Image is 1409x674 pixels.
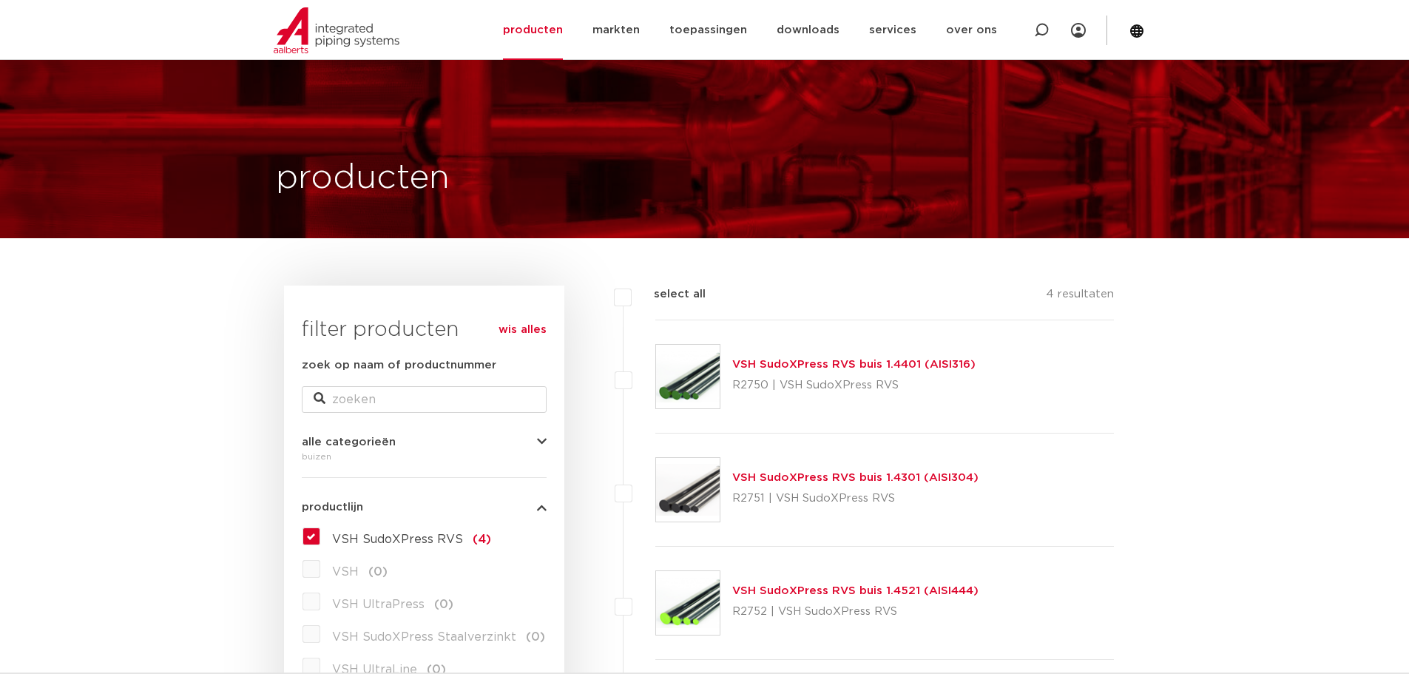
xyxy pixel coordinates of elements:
img: Thumbnail for VSH SudoXPress RVS buis 1.4521 (AISI444) [656,571,720,635]
span: VSH [332,566,359,578]
span: VSH SudoXPress RVS [332,533,463,545]
a: VSH SudoXPress RVS buis 1.4301 (AISI304) [732,472,979,483]
img: Thumbnail for VSH SudoXPress RVS buis 1.4401 (AISI316) [656,345,720,408]
p: R2751 | VSH SudoXPress RVS [732,487,979,510]
span: (4) [473,533,491,545]
span: VSH UltraPress [332,599,425,610]
h1: producten [276,155,450,202]
label: zoek op naam of productnummer [302,357,496,374]
p: 4 resultaten [1046,286,1114,309]
a: VSH SudoXPress RVS buis 1.4521 (AISI444) [732,585,979,596]
img: Thumbnail for VSH SudoXPress RVS buis 1.4301 (AISI304) [656,458,720,522]
span: (0) [526,631,545,643]
span: alle categorieën [302,437,396,448]
span: (0) [434,599,453,610]
div: buizen [302,448,547,465]
input: zoeken [302,386,547,413]
p: R2750 | VSH SudoXPress RVS [732,374,976,397]
p: R2752 | VSH SudoXPress RVS [732,600,979,624]
button: alle categorieën [302,437,547,448]
span: VSH SudoXPress Staalverzinkt [332,631,516,643]
span: productlijn [302,502,363,513]
a: wis alles [499,321,547,339]
button: productlijn [302,502,547,513]
label: select all [632,286,706,303]
h3: filter producten [302,315,547,345]
span: (0) [368,566,388,578]
a: VSH SudoXPress RVS buis 1.4401 (AISI316) [732,359,976,370]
